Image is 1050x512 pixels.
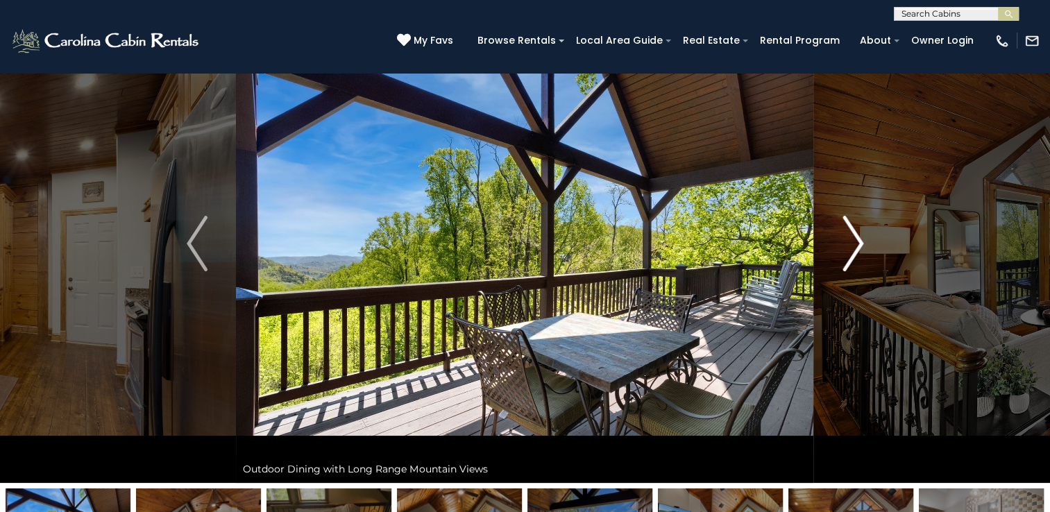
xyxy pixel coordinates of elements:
[676,30,747,51] a: Real Estate
[187,216,208,271] img: arrow
[994,33,1010,49] img: phone-regular-white.png
[10,27,203,55] img: White-1-2.png
[397,33,457,49] a: My Favs
[753,30,847,51] a: Rental Program
[904,30,981,51] a: Owner Login
[414,33,453,48] span: My Favs
[471,30,563,51] a: Browse Rentals
[1024,33,1040,49] img: mail-regular-white.png
[853,30,898,51] a: About
[842,216,863,271] img: arrow
[236,455,813,483] div: Outdoor Dining with Long Range Mountain Views
[569,30,670,51] a: Local Area Guide
[814,4,892,483] button: Next
[158,4,236,483] button: Previous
